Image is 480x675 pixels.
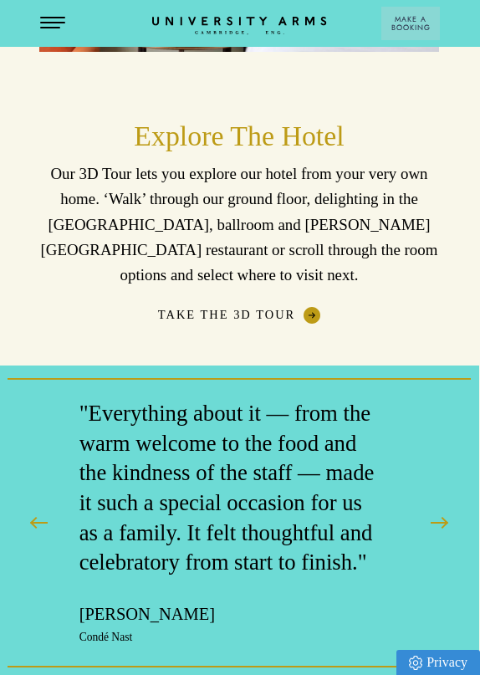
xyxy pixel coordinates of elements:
[418,502,460,544] button: Next Slide
[79,399,375,577] p: "Everything about it — from the warm welcome to the food and the kindness of the staff — made it ...
[79,629,375,645] p: Condé Nast
[396,650,480,675] a: Privacy
[39,161,439,288] p: Our 3D Tour lets you explore our hotel from your very own home. ‘Walk’ through our ground floor, ...
[409,656,422,670] img: Privacy
[39,119,439,153] h2: Explore The Hotel
[386,15,436,32] span: Make a Booking
[79,603,375,626] p: [PERSON_NAME]
[18,502,60,544] button: Previous Slide
[40,17,65,30] button: Open Menu
[381,7,440,40] button: Make a BookingArrow icon
[158,307,320,324] a: Take The 3D Tour
[152,17,328,35] a: Home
